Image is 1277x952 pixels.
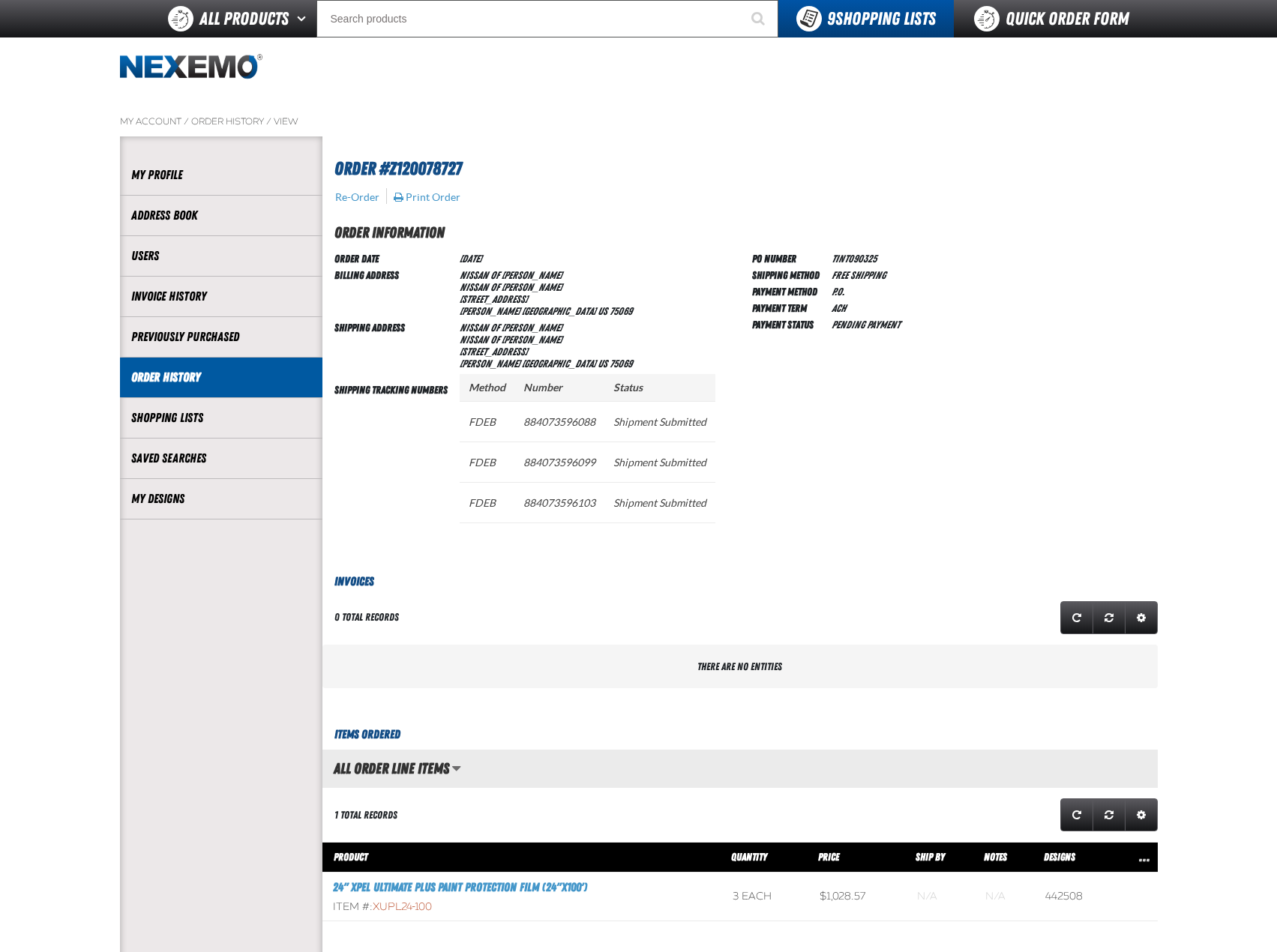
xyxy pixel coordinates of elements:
th: Number [514,374,604,402]
span: Notes [984,851,1007,863]
div: 1 total records [334,808,397,822]
b: Nissan of [PERSON_NAME] [460,322,562,334]
td: 884073596099 [514,442,604,482]
span: [PERSON_NAME] [460,358,520,370]
a: My Profile [131,166,311,184]
span: Product [334,851,367,863]
span: / [266,115,271,127]
a: Saved Searches [131,450,311,467]
span: [DATE] [460,253,481,265]
span: / [184,115,189,127]
span: [PERSON_NAME] [460,305,520,317]
a: Shopping Lists [131,409,311,427]
button: Print Order [393,190,461,204]
span: Order #Z120078727 [334,158,462,179]
span: Free Shipping [832,269,886,281]
span: Designs [1044,851,1075,863]
td: Payment Status [752,316,826,332]
a: My Account [120,115,181,127]
td: Billing Address [334,266,454,319]
td: Shipment Submitted [604,442,715,482]
span: US [598,358,607,370]
a: Home [120,54,262,80]
a: Refresh grid action [1060,601,1093,634]
a: Users [131,247,311,265]
a: My Designs [131,490,311,507]
span: [GEOGRAPHIC_DATA] [522,358,595,370]
td: FDEB [460,442,514,482]
a: View [274,115,298,127]
span: Quantity [731,851,767,863]
span: All Products [199,5,289,32]
a: Expand or Collapse Grid Settings [1125,798,1158,831]
th: Status [604,374,715,402]
a: Reset grid action [1093,601,1126,634]
a: Order History [131,369,311,386]
td: Blank [907,873,976,921]
span: Ship By [916,851,945,863]
h3: Items Ordered [322,726,1158,744]
h2: All Order Line Items [322,760,449,777]
td: FDEB [460,482,514,522]
td: Payment Method [752,283,826,299]
a: Previously Purchased [131,328,311,346]
span: P.O. [832,286,844,298]
span: ACH [832,302,846,314]
bdo: 75069 [610,305,632,317]
a: Reset grid action [1093,798,1126,831]
a: 24" XPEL ULTIMATE PLUS Paint Protection Film (24"x100') [333,880,587,894]
td: $1,028.57 [809,873,906,921]
a: Expand or Collapse Grid Settings [1125,601,1158,634]
span: There are no entities [697,660,782,672]
a: Order History [191,115,264,127]
td: Order Date [334,250,454,266]
div: 0 total records [334,610,399,624]
b: Nissan of [PERSON_NAME] [460,269,562,281]
th: Method [460,374,514,402]
span: Shopping Lists [827,8,936,29]
span: Pending payment [832,319,900,331]
div: Item #: [333,900,712,915]
h3: Invoices [322,573,1158,591]
td: 884073596088 [514,401,604,442]
span: [GEOGRAPHIC_DATA] [522,305,595,317]
td: Shipment Submitted [604,401,715,442]
h2: Order Information [334,221,1158,244]
span: [STREET_ADDRESS] [460,293,528,305]
td: Shipping Tracking Numbers [334,371,454,549]
img: Nexemo logo [120,54,262,80]
td: 3 each [722,873,809,921]
td: Shipping Method [752,266,826,283]
a: Refresh grid action [1060,798,1093,831]
strong: 9 [827,8,835,29]
th: Row actions [1120,843,1158,873]
span: XUPL24-100 [373,900,432,913]
span: Price [818,851,839,863]
td: Shipment Submitted [604,482,715,522]
button: Manage grid views. Current view is All Order Line Items [451,756,461,781]
td: PO Number [752,250,826,266]
td: Shipping Address [334,319,454,371]
button: Re-Order [334,190,380,204]
span: Nissan of [PERSON_NAME] [460,281,562,293]
td: Payment Term [752,299,826,316]
td: 442508 [1035,873,1120,921]
bdo: 75069 [610,358,632,370]
td: Blank [975,873,1035,921]
span: Nissan of [PERSON_NAME] [460,334,562,346]
nav: Breadcrumbs [120,115,1158,127]
td: FDEB [460,401,514,442]
a: Invoice History [131,288,311,305]
span: TINT090325 [832,253,877,265]
span: US [598,305,607,317]
span: [STREET_ADDRESS] [460,346,528,358]
a: Address Book [131,207,311,224]
td: 884073596103 [514,482,604,522]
